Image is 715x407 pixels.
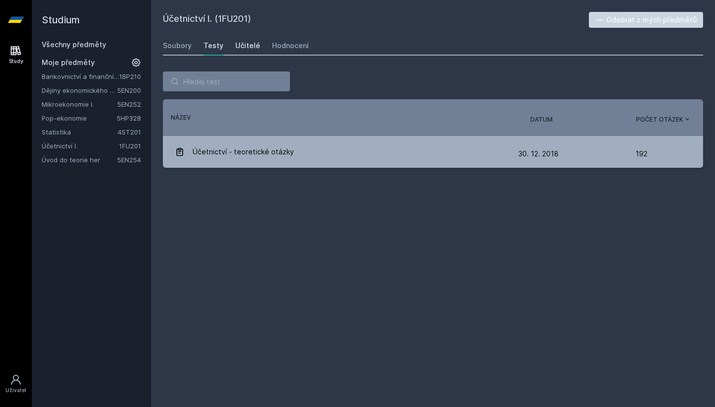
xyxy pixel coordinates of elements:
div: Hodnocení [272,41,309,51]
h2: Účetnictví I. (1FU201) [163,12,589,28]
span: 30. 12. 2018 [518,149,559,158]
a: Bankovnictví a finanční instituce [42,71,119,81]
span: 192 [636,144,647,164]
a: 5HP328 [117,114,141,122]
button: Počet otázek [636,115,691,124]
a: Statistika [42,127,118,137]
a: 1FU201 [119,142,141,150]
a: Uživatel [2,369,30,399]
a: Úvod do teorie her [42,155,117,165]
a: Pop-ekonomie [42,113,117,123]
button: Název [171,113,191,122]
a: Účetnictví - teoretické otázky 30. 12. 2018 192 [163,136,703,168]
button: Odebrat z mých předmětů [589,12,704,28]
a: 5EN254 [117,156,141,164]
div: Study [9,58,23,65]
a: 5EN200 [117,86,141,94]
a: Hodnocení [272,36,309,56]
a: Učitelé [235,36,260,56]
div: Testy [204,41,223,51]
a: Testy [204,36,223,56]
a: 4ST201 [118,128,141,136]
a: Soubory [163,36,192,56]
a: Dějiny ekonomického myšlení [42,85,117,95]
div: Soubory [163,41,192,51]
div: Uživatel [5,387,26,394]
span: Počet otázek [636,115,683,124]
a: 1BP210 [119,72,141,80]
a: Study [2,40,30,70]
a: Účetnictví I. [42,141,119,151]
a: Všechny předměty [42,40,106,49]
a: Mikroekonomie I. [42,99,117,109]
a: 5EN252 [117,100,141,108]
div: Učitelé [235,41,260,51]
span: Moje předměty [42,58,95,68]
span: Účetnictví - teoretické otázky [193,142,294,162]
button: Datum [530,115,553,124]
input: Hledej test [163,71,290,91]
